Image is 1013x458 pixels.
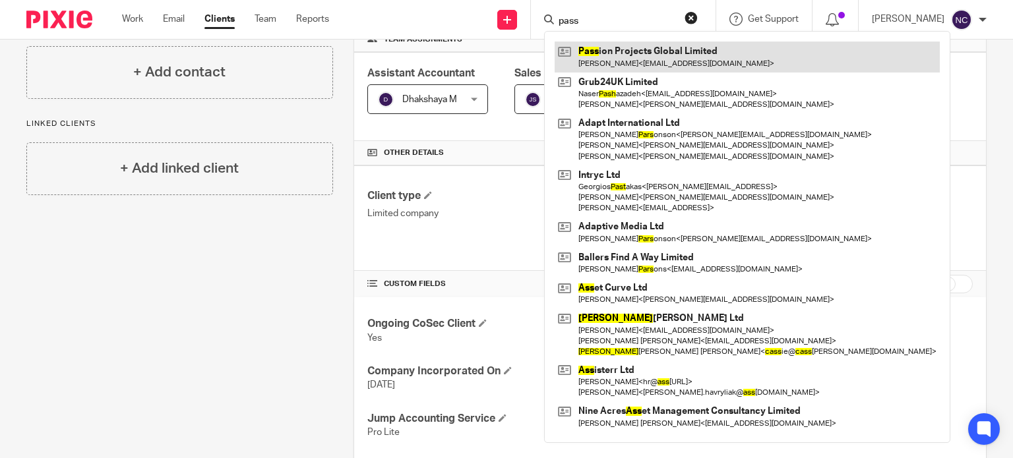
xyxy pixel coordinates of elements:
[122,13,143,26] a: Work
[367,333,382,343] span: Yes
[367,428,400,437] span: Pro Lite
[367,317,670,331] h4: Ongoing CoSec Client
[367,412,670,426] h4: Jump Accounting Service
[367,279,670,289] h4: CUSTOM FIELDS
[557,16,676,28] input: Search
[367,68,475,78] span: Assistant Accountant
[296,13,329,26] a: Reports
[26,119,333,129] p: Linked clients
[514,68,580,78] span: Sales Person
[163,13,185,26] a: Email
[872,13,944,26] p: [PERSON_NAME]
[367,364,670,378] h4: Company Incorporated On
[951,9,972,30] img: svg%3E
[120,158,239,179] h4: + Add linked client
[748,14,799,24] span: Get Support
[685,11,698,24] button: Clear
[525,92,541,107] img: svg%3E
[204,13,235,26] a: Clients
[378,92,394,107] img: svg%3E
[255,13,276,26] a: Team
[367,380,395,389] span: [DATE]
[402,95,457,104] span: Dhakshaya M
[367,189,670,203] h4: Client type
[367,207,670,220] p: Limited company
[384,148,444,158] span: Other details
[26,11,92,28] img: Pixie
[133,62,226,82] h4: + Add contact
